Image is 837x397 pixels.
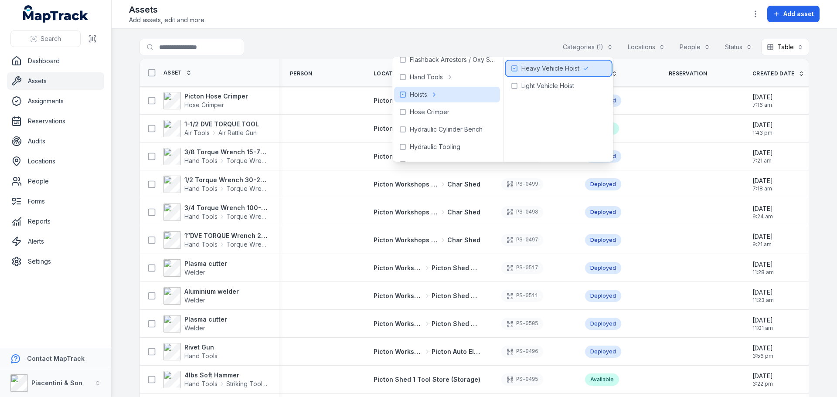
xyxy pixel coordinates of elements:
[184,120,259,129] strong: 1-1/2 DVE TORQUE TOOL
[374,292,480,300] a: Picton Workshops & BaysPicton Shed 2 Fabrication Shop
[752,70,795,77] span: Created Date
[410,143,460,151] span: Hydraulic Tooling
[752,260,774,276] time: 20/08/2025, 11:28:58 am
[752,70,804,77] a: Created Date
[184,156,218,165] span: Hand Tools
[585,234,621,246] div: Deployed
[184,101,224,109] span: Hose Crimper
[447,208,480,217] span: Char Shed
[374,264,423,272] span: Picton Workshops & Bays
[752,204,773,213] span: [DATE]
[585,318,621,330] div: Deployed
[184,371,269,380] strong: 4lbs Soft Hammer
[432,347,481,356] span: Picton Auto Electrical Bay
[23,5,88,23] a: MapTrack
[752,241,773,248] span: 9:21 am
[290,70,313,77] span: Person
[752,232,773,241] span: [DATE]
[752,353,773,360] span: 3:56 pm
[501,290,543,302] div: PS-0511
[184,315,227,324] strong: Plasma cutter
[752,93,773,102] span: [DATE]
[163,287,239,305] a: Aluminium welderWelder
[374,180,439,189] span: Picton Workshops & Bays
[374,347,480,356] a: Picton Workshops & BaysPicton Auto Electrical Bay
[27,355,85,362] strong: Contact MapTrack
[410,160,484,169] span: Hydraulic and Pneumatic Tools
[752,185,773,192] span: 7:18 am
[410,125,483,134] span: Hydraulic Cylinder Bench
[752,325,773,332] span: 11:01 am
[374,264,480,272] a: Picton Workshops & BaysPicton Shed 2 Fabrication Shop
[7,213,104,230] a: Reports
[226,380,269,388] span: Striking Tools / Hammers
[374,319,423,328] span: Picton Workshops & Bays
[752,157,773,164] span: 7:21 am
[585,346,621,358] div: Deployed
[410,73,443,81] span: Hand Tools
[719,39,758,55] button: Status
[447,236,480,244] span: Char Shed
[163,343,218,360] a: Rivet GunHand Tools
[184,343,218,352] strong: Rivet Gun
[669,70,707,77] span: Reservation
[184,92,248,101] strong: Picton Hose Crimper
[374,375,480,384] a: Picton Shed 1 Tool Store (Storage)
[374,96,443,105] span: Picton Workshops & Bays
[184,296,205,304] span: Welder
[184,324,205,332] span: Welder
[374,125,480,132] span: Picton Shed 1 Tool Store (Storage)
[226,212,269,221] span: Torque Wrench
[501,318,543,330] div: PS-0505
[7,132,104,150] a: Audits
[557,39,619,55] button: Categories (1)
[585,373,619,386] div: Available
[752,149,773,164] time: 25/08/2025, 7:21:41 am
[752,93,773,109] time: 28/08/2025, 7:16:42 am
[184,176,269,184] strong: 1/2 Torque Wrench 30-250 ft/lbs site box 2 4579
[767,6,820,22] button: Add asset
[184,129,210,137] span: Air Tools
[501,206,543,218] div: PS-0498
[752,372,773,387] time: 18/08/2025, 3:22:55 pm
[410,55,495,64] span: Flashback Arrestors / Oxy Sets
[783,10,814,18] span: Add asset
[501,234,543,246] div: PS-0497
[7,253,104,270] a: Settings
[501,346,543,358] div: PS-0496
[752,260,774,269] span: [DATE]
[226,240,269,249] span: Torque Wrench
[374,236,480,244] a: Picton Workshops & BaysChar Shed
[752,372,773,380] span: [DATE]
[374,152,439,161] span: Picton Workshops & Bays
[585,178,621,190] div: Deployed
[374,180,480,189] a: Picton Workshops & BaysChar Shed
[374,152,480,161] a: Picton Workshops & BaysChar Shed
[752,149,773,157] span: [DATE]
[7,72,104,90] a: Assets
[7,173,104,190] a: People
[752,380,773,387] span: 3:22 pm
[432,319,481,328] span: Picton Shed 2 Fabrication Shop
[184,212,218,221] span: Hand Tools
[752,121,773,129] span: [DATE]
[374,208,480,217] a: Picton Workshops & BaysChar Shed
[10,31,81,47] button: Search
[184,268,205,276] span: Welder
[163,69,192,76] a: Asset
[674,39,716,55] button: People
[752,129,773,136] span: 1:43 pm
[226,184,269,193] span: Torque Wrench
[41,34,61,43] span: Search
[163,371,269,388] a: 4lbs Soft HammerHand ToolsStriking Tools / Hammers
[163,92,248,109] a: Picton Hose CrimperHose Crimper
[374,376,480,383] span: Picton Shed 1 Tool Store (Storage)
[501,373,543,386] div: PS-0495
[752,288,774,304] time: 20/08/2025, 11:23:44 am
[184,148,269,156] strong: 3/8 Torque Wrench 15-75 ft/lbs site box 2 4581
[501,262,543,274] div: PS-0517
[447,180,480,189] span: Char Shed
[374,319,480,328] a: Picton Workshops & BaysPicton Shed 2 Fabrication Shop
[7,112,104,130] a: Reservations
[163,259,227,277] a: Plasma cutterWelder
